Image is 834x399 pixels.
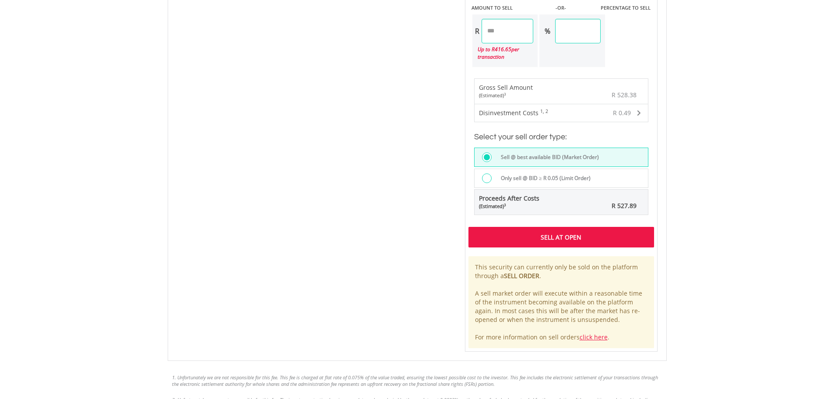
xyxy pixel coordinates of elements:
[496,152,599,162] label: Sell @ best available BID (Market Order)
[504,92,506,96] sup: 3
[495,46,511,53] span: 416.65
[479,92,533,99] div: (Estimated)
[539,19,555,43] div: %
[540,108,548,114] sup: 1, 2
[613,109,631,117] span: R 0.49
[580,333,608,341] a: click here
[504,272,539,280] b: SELL ORDER
[601,4,651,11] label: PERCENTAGE TO SELL
[479,194,539,210] span: Proceeds After Costs
[504,202,506,207] sup: 3
[556,4,566,11] label: -OR-
[472,19,482,43] div: R
[496,173,591,183] label: Only sell @ BID ≥ R 0.05 (Limit Order)
[472,43,534,63] div: Up to R per transaction
[479,203,539,210] div: (Estimated)
[472,4,513,11] label: AMOUNT TO SELL
[612,91,637,99] span: R 528.38
[468,227,654,247] div: Sell At Open
[479,83,533,99] div: Gross Sell Amount
[468,256,654,348] div: This security can currently only be sold on the platform through a . A sell market order will exe...
[474,131,648,143] h3: Select your sell order type:
[172,374,662,388] li: 1. Unfortunately we are not responsible for this fee. This fee is charged at flat rate of 0.075% ...
[612,201,637,210] span: R 527.89
[479,109,538,117] span: Disinvestment Costs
